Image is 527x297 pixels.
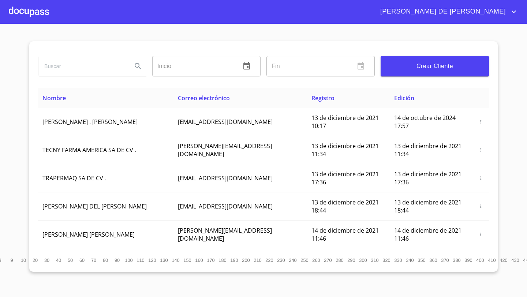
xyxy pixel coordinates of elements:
[6,254,18,266] button: 9
[476,257,484,263] span: 400
[371,257,378,263] span: 310
[357,254,369,266] button: 300
[334,254,345,266] button: 280
[178,94,230,102] span: Correo electrónico
[42,174,106,182] span: TRAPERMAQ SA DE CV .
[195,257,203,263] span: 160
[386,61,483,71] span: Crear Cliente
[18,254,29,266] button: 10
[486,254,498,266] button: 410
[311,142,379,158] span: 13 de diciembre de 2021 11:34
[42,202,147,210] span: [PERSON_NAME] DEL [PERSON_NAME]
[230,257,238,263] span: 190
[10,257,13,263] span: 9
[381,254,392,266] button: 320
[91,257,96,263] span: 70
[511,257,519,263] span: 430
[406,257,414,263] span: 340
[394,114,456,130] span: 14 de octubre de 2024 17:57
[311,226,379,243] span: 14 de diciembre de 2021 11:46
[375,6,509,18] span: [PERSON_NAME] DE [PERSON_NAME]
[88,254,100,266] button: 70
[178,118,273,126] span: [EMAIL_ADDRESS][DOMAIN_NAME]
[381,56,489,76] button: Crear Cliente
[310,254,322,266] button: 260
[453,257,460,263] span: 380
[68,257,73,263] span: 50
[42,94,66,102] span: Nombre
[228,254,240,266] button: 190
[394,142,461,158] span: 13 de diciembre de 2021 11:34
[33,257,38,263] span: 20
[394,198,461,214] span: 13 de diciembre de 2021 18:44
[53,254,64,266] button: 40
[103,257,108,263] span: 80
[178,142,272,158] span: [PERSON_NAME][EMAIL_ADDRESS][DOMAIN_NAME]
[311,170,379,186] span: 13 de diciembre de 2021 17:36
[394,257,402,263] span: 330
[287,254,299,266] button: 240
[79,257,85,263] span: 60
[148,257,156,263] span: 120
[359,257,367,263] span: 300
[76,254,88,266] button: 60
[178,226,272,243] span: [PERSON_NAME][EMAIL_ADDRESS][DOMAIN_NAME]
[311,114,379,130] span: 13 de diciembre de 2021 10:17
[265,257,273,263] span: 220
[252,254,263,266] button: 210
[394,94,414,102] span: Edición
[135,254,146,266] button: 110
[375,6,518,18] button: account of current user
[178,174,273,182] span: [EMAIL_ADDRESS][DOMAIN_NAME]
[100,254,111,266] button: 80
[242,257,250,263] span: 200
[218,257,226,263] span: 180
[183,257,191,263] span: 150
[146,254,158,266] button: 120
[392,254,404,266] button: 330
[509,254,521,266] button: 430
[205,254,217,266] button: 170
[322,254,334,266] button: 270
[41,254,53,266] button: 30
[111,254,123,266] button: 90
[300,257,308,263] span: 250
[254,257,261,263] span: 210
[416,254,427,266] button: 350
[115,257,120,263] span: 90
[336,257,343,263] span: 280
[451,254,463,266] button: 380
[44,257,49,263] span: 30
[21,257,26,263] span: 10
[394,170,461,186] span: 13 de diciembre de 2021 17:36
[418,257,425,263] span: 350
[498,254,509,266] button: 420
[382,257,390,263] span: 320
[125,257,132,263] span: 100
[29,254,41,266] button: 20
[463,254,474,266] button: 390
[275,254,287,266] button: 230
[311,198,379,214] span: 13 de diciembre de 2021 18:44
[42,118,138,126] span: [PERSON_NAME] . [PERSON_NAME]
[312,257,320,263] span: 260
[217,254,228,266] button: 180
[347,257,355,263] span: 290
[182,254,193,266] button: 150
[172,257,179,263] span: 140
[137,257,144,263] span: 110
[439,254,451,266] button: 370
[129,57,147,75] button: Search
[427,254,439,266] button: 360
[441,257,449,263] span: 370
[429,257,437,263] span: 360
[277,257,285,263] span: 230
[404,254,416,266] button: 340
[311,94,334,102] span: Registro
[488,257,496,263] span: 410
[289,257,296,263] span: 240
[394,226,461,243] span: 14 de diciembre de 2021 11:46
[64,254,76,266] button: 50
[170,254,182,266] button: 140
[178,202,273,210] span: [EMAIL_ADDRESS][DOMAIN_NAME]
